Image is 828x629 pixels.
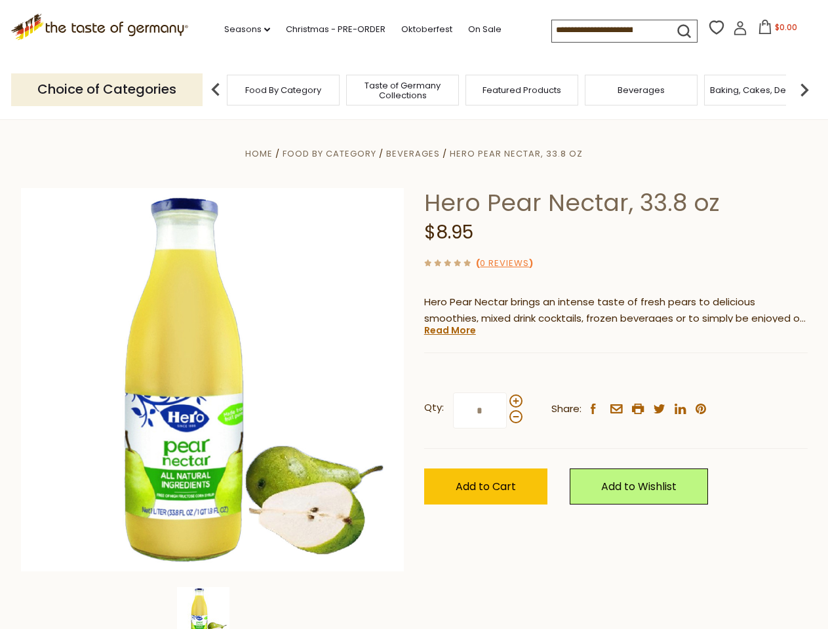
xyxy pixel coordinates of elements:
[476,257,533,269] span: ( )
[424,400,444,416] strong: Qty:
[424,294,808,327] p: Hero Pear Nectar brings an intense taste of fresh pears to delicious smoothies, mixed drink cockt...
[570,468,708,505] a: Add to Wishlist
[11,73,203,105] p: Choice of Categories
[775,22,797,33] span: $0.00
[750,20,806,39] button: $0.00
[453,392,507,429] input: Qty:
[424,188,808,218] h1: Hero Pear Nectar, 33.8 oz
[551,401,582,417] span: Share:
[468,22,502,37] a: On Sale
[224,22,270,37] a: Seasons
[283,147,376,160] a: Food By Category
[710,85,812,95] a: Baking, Cakes, Desserts
[21,188,404,571] img: Hero Pear Nectar, 33.8 oz
[483,85,561,95] a: Featured Products
[401,22,452,37] a: Oktoberfest
[618,85,665,95] a: Beverages
[386,147,440,160] a: Beverages
[450,147,583,160] a: Hero Pear Nectar, 33.8 oz
[350,81,455,100] a: Taste of Germany Collections
[424,219,473,245] span: $8.95
[286,22,385,37] a: Christmas - PRE-ORDER
[424,324,476,337] a: Read More
[245,85,321,95] a: Food By Category
[456,479,516,494] span: Add to Cart
[245,147,273,160] a: Home
[791,77,818,103] img: next arrow
[480,257,529,271] a: 0 Reviews
[424,468,547,505] button: Add to Cart
[203,77,229,103] img: previous arrow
